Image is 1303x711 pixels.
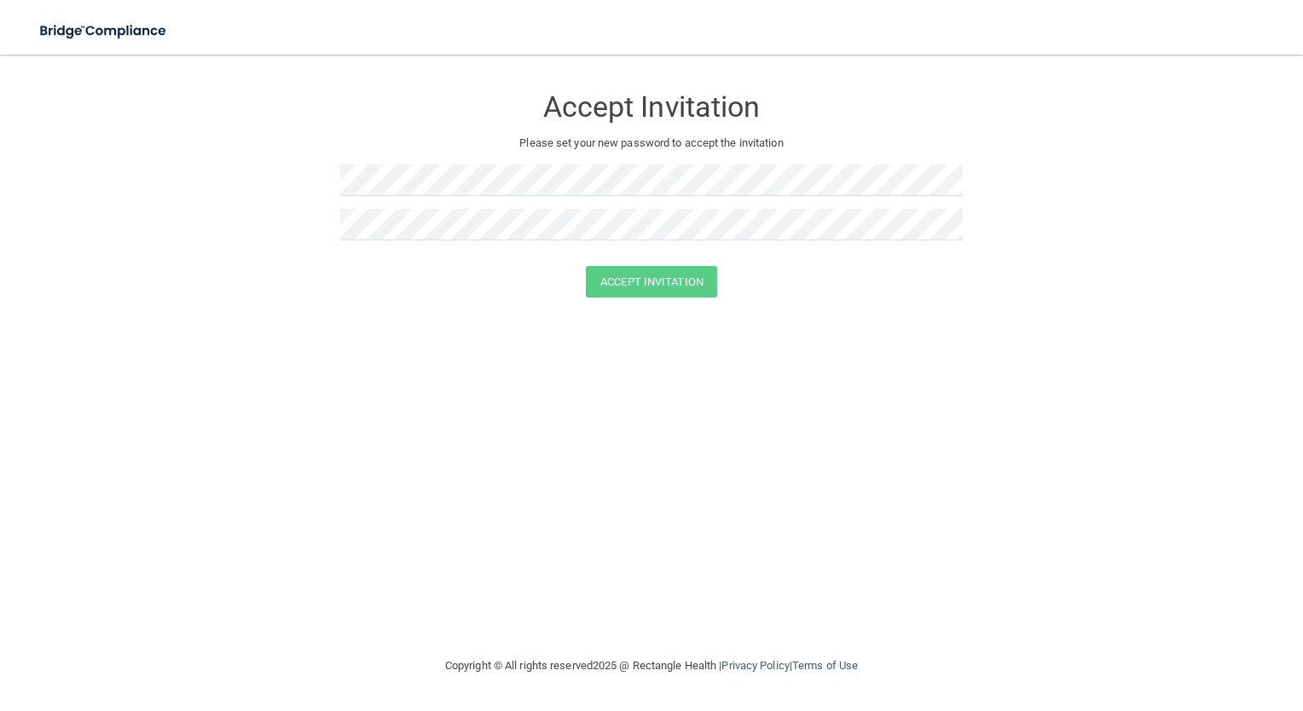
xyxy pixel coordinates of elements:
[353,133,950,153] p: Please set your new password to accept the invitation
[26,14,182,49] img: bridge_compliance_login_screen.278c3ca4.svg
[340,91,963,123] h3: Accept Invitation
[792,659,858,672] a: Terms of Use
[721,659,789,672] a: Privacy Policy
[340,639,963,693] div: Copyright © All rights reserved 2025 @ Rectangle Health | |
[586,266,717,298] button: Accept Invitation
